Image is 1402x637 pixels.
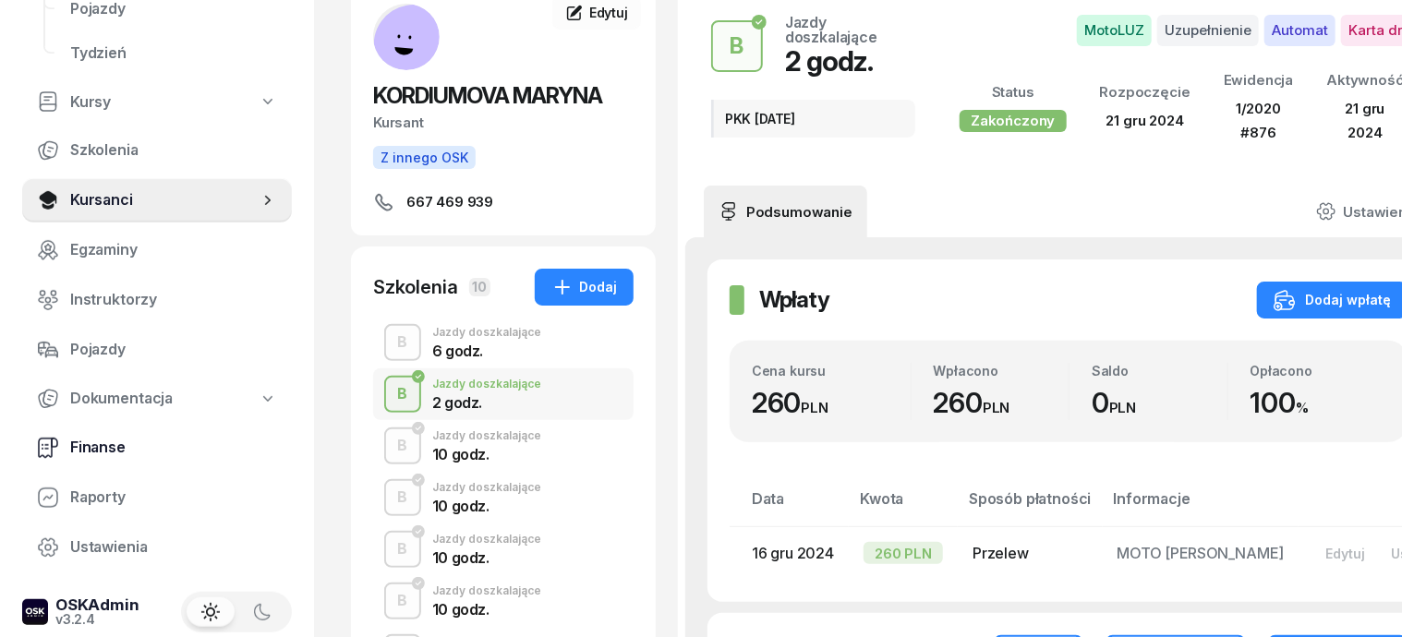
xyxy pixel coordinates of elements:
[432,602,541,617] div: 10 godz.
[551,276,617,298] div: Dodaj
[759,285,829,315] h2: Wpłaty
[1106,112,1184,129] span: 21 gru 2024
[22,81,292,124] a: Kursy
[704,186,867,237] a: Podsumowanie
[432,395,541,410] div: 2 godz.
[1224,68,1294,92] div: Ewidencja
[391,379,416,410] div: B
[730,487,849,526] th: Data
[589,5,628,20] span: Edytuj
[70,90,111,114] span: Kursy
[373,274,458,300] div: Szkolenia
[22,525,292,570] a: Ustawienia
[1092,386,1227,420] div: 0
[22,475,292,520] a: Raporty
[785,44,915,78] div: 2 godz.
[22,178,292,222] a: Kursanci
[384,324,421,361] button: B
[958,487,1102,526] th: Sposób płatności
[373,523,634,575] button: BJazdy doszkalające10 godz.
[432,550,541,565] div: 10 godz.
[384,479,421,516] button: B
[373,472,634,523] button: BJazdy doszkalające10 godz.
[373,82,602,109] span: KORDIUMOVA MARYNA
[373,111,634,135] div: Kursant
[432,379,541,390] div: Jazdy doszkalające
[1109,399,1137,416] small: PLN
[1251,363,1386,379] div: Opłacono
[1326,546,1366,561] div: Edytuj
[384,427,421,464] button: B
[22,228,292,272] a: Egzaminy
[22,426,292,470] a: Finanse
[70,535,277,559] span: Ustawienia
[373,420,634,472] button: BJazdy doszkalające10 godz.
[849,487,958,526] th: Kwota
[55,613,139,626] div: v3.2.4
[1092,363,1227,379] div: Saldo
[1118,544,1284,562] span: MOTO [PERSON_NAME]
[22,328,292,372] a: Pojazdy
[22,378,292,420] a: Dokumentacja
[70,288,277,312] span: Instruktorzy
[469,278,491,296] span: 10
[22,128,292,173] a: Szkolenia
[391,327,416,358] div: B
[1296,399,1309,416] small: %
[973,542,1087,566] div: Przelew
[432,482,541,493] div: Jazdy doszkalające
[70,436,277,460] span: Finanse
[752,386,911,420] div: 260
[432,585,541,596] div: Jazdy doszkalające
[960,110,1066,132] div: Zakończony
[22,599,48,625] img: logo-xs-dark@2x.png
[391,585,416,617] div: B
[802,399,829,416] small: PLN
[960,80,1066,104] div: Status
[1224,97,1294,144] div: 1/2020 #876
[70,238,277,262] span: Egzaminy
[391,430,416,462] div: B
[1313,538,1379,569] button: Edytuj
[1103,487,1299,526] th: Informacje
[70,387,173,411] span: Dokumentacja
[983,399,1010,416] small: PLN
[1274,289,1391,311] div: Dodaj wpłatę
[1100,80,1190,104] div: Rozpoczęcie
[432,499,541,513] div: 10 godz.
[432,327,541,338] div: Jazdy doszkalające
[752,363,911,379] div: Cena kursu
[391,534,416,565] div: B
[723,28,752,65] div: B
[373,191,634,213] a: 667 469 939
[785,15,915,44] div: Jazdy doszkalające
[535,269,634,306] button: Dodaj
[432,343,541,358] div: 6 godz.
[70,138,277,162] span: Szkolenia
[711,20,763,72] button: B
[1157,15,1259,46] span: Uzupełnienie
[384,583,421,619] button: B
[406,191,493,213] span: 667 469 939
[432,447,541,462] div: 10 godz.
[1077,15,1152,46] span: MotoLUZ
[70,188,259,212] span: Kursanci
[752,544,834,562] span: 16 gru 2024
[70,42,277,66] span: Tydzień
[711,100,915,138] div: PKK [DATE]
[934,386,1070,420] div: 260
[373,146,476,169] button: Z innego OSK
[934,363,1070,379] div: Wpłacono
[391,482,416,513] div: B
[432,534,541,545] div: Jazdy doszkalające
[864,542,943,564] div: 260 PLN
[432,430,541,441] div: Jazdy doszkalające
[373,317,634,368] button: BJazdy doszkalające6 godz.
[373,368,634,420] button: BJazdy doszkalające2 godz.
[22,278,292,322] a: Instruktorzy
[55,597,139,613] div: OSKAdmin
[1251,386,1386,420] div: 100
[384,376,421,413] button: B
[70,338,277,362] span: Pojazdy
